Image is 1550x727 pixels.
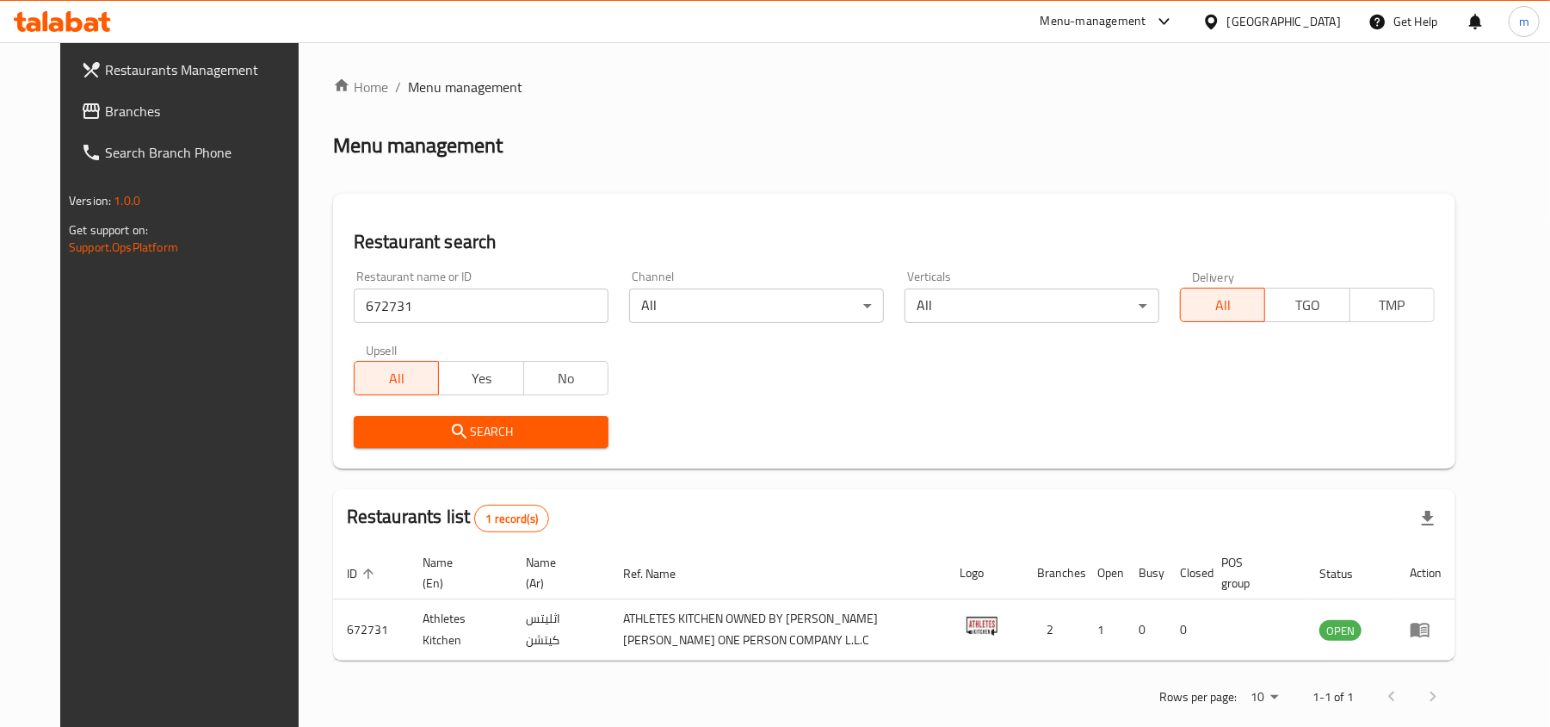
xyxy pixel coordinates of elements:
[1167,547,1208,600] th: Closed
[1312,687,1354,708] p: 1-1 of 1
[333,77,1455,97] nav: breadcrumb
[423,552,491,593] span: Name (En)
[474,505,549,532] div: Total records count
[1192,270,1235,283] label: Delivery
[1264,288,1349,322] button: TGO
[333,77,388,97] a: Home
[354,361,439,395] button: All
[523,361,608,395] button: No
[1188,293,1258,318] span: All
[1349,288,1435,322] button: TMP
[1410,619,1442,640] div: Menu
[531,366,602,391] span: No
[69,190,111,212] span: Version:
[354,416,608,448] button: Search
[67,90,319,132] a: Branches
[347,563,380,584] span: ID
[1024,547,1084,600] th: Branches
[114,190,140,212] span: 1.0.0
[105,101,306,121] span: Branches
[526,552,589,593] span: Name (Ar)
[1084,547,1126,600] th: Open
[1126,600,1167,661] td: 0
[1319,621,1362,641] span: OPEN
[67,49,319,90] a: Restaurants Management
[905,289,1159,323] div: All
[438,361,523,395] button: Yes
[67,132,319,173] a: Search Branch Phone
[354,289,608,323] input: Search for restaurant name or ID..
[333,600,409,661] td: 672731
[1396,547,1455,600] th: Action
[1407,498,1448,539] div: Export file
[409,600,512,661] td: Athletes Kitchen
[354,229,1435,255] h2: Restaurant search
[333,547,1455,661] table: enhanced table
[1180,288,1265,322] button: All
[1244,685,1285,711] div: Rows per page:
[1024,600,1084,661] td: 2
[395,77,401,97] li: /
[105,142,306,163] span: Search Branch Phone
[366,344,398,356] label: Upsell
[1227,12,1341,31] div: [GEOGRAPHIC_DATA]
[105,59,306,80] span: Restaurants Management
[960,605,1003,648] img: Athletes Kitchen
[1041,11,1146,32] div: Menu-management
[1319,563,1375,584] span: Status
[333,132,503,159] h2: Menu management
[1357,293,1428,318] span: TMP
[361,366,432,391] span: All
[408,77,522,97] span: Menu management
[623,563,698,584] span: Ref. Name
[69,236,178,258] a: Support.OpsPlatform
[1519,12,1529,31] span: m
[475,511,548,527] span: 1 record(s)
[609,600,947,661] td: ATHLETES KITCHEN OWNED BY [PERSON_NAME] [PERSON_NAME] ONE PERSON COMPANY L.L.C
[69,219,148,241] span: Get support on:
[629,289,884,323] div: All
[1272,293,1343,318] span: TGO
[947,547,1024,600] th: Logo
[347,504,549,532] h2: Restaurants list
[1167,600,1208,661] td: 0
[1126,547,1167,600] th: Busy
[367,421,595,443] span: Search
[1222,552,1285,593] span: POS group
[446,366,516,391] span: Yes
[1084,600,1126,661] td: 1
[1159,687,1237,708] p: Rows per page:
[1319,620,1362,641] div: OPEN
[512,600,609,661] td: اثليتس كيتشن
